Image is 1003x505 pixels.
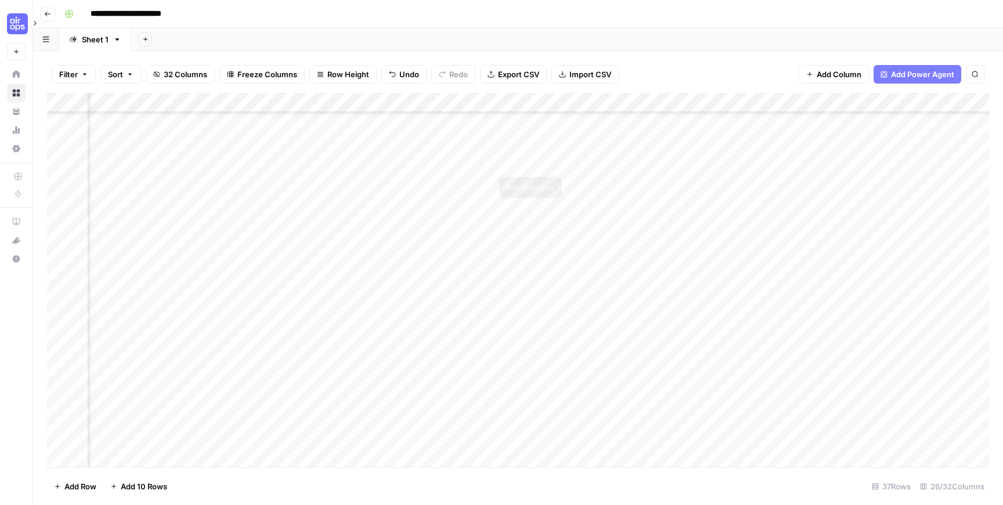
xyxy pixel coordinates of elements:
[64,481,96,492] span: Add Row
[7,212,26,231] a: AirOps Academy
[164,68,207,80] span: 32 Columns
[237,68,297,80] span: Freeze Columns
[8,232,25,249] div: What's new?
[399,68,419,80] span: Undo
[7,139,26,158] a: Settings
[59,28,131,51] a: Sheet 1
[431,65,475,84] button: Redo
[891,68,954,80] span: Add Power Agent
[551,65,619,84] button: Import CSV
[59,68,78,80] span: Filter
[817,68,861,80] span: Add Column
[7,84,26,102] a: Browse
[569,68,611,80] span: Import CSV
[799,65,869,84] button: Add Column
[7,13,28,34] img: Cohort 4 Logo
[309,65,377,84] button: Row Height
[47,477,103,496] button: Add Row
[82,34,109,45] div: Sheet 1
[7,250,26,268] button: Help + Support
[874,65,961,84] button: Add Power Agent
[7,9,26,38] button: Workspace: Cohort 4
[381,65,427,84] button: Undo
[327,68,369,80] span: Row Height
[100,65,141,84] button: Sort
[7,231,26,250] button: What's new?
[480,65,547,84] button: Export CSV
[219,65,305,84] button: Freeze Columns
[7,65,26,84] a: Home
[867,477,915,496] div: 37 Rows
[449,68,468,80] span: Redo
[103,477,174,496] button: Add 10 Rows
[498,68,539,80] span: Export CSV
[52,65,96,84] button: Filter
[7,102,26,121] a: Your Data
[121,481,167,492] span: Add 10 Rows
[915,477,989,496] div: 26/32 Columns
[108,68,123,80] span: Sort
[7,121,26,139] a: Usage
[146,65,215,84] button: 32 Columns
